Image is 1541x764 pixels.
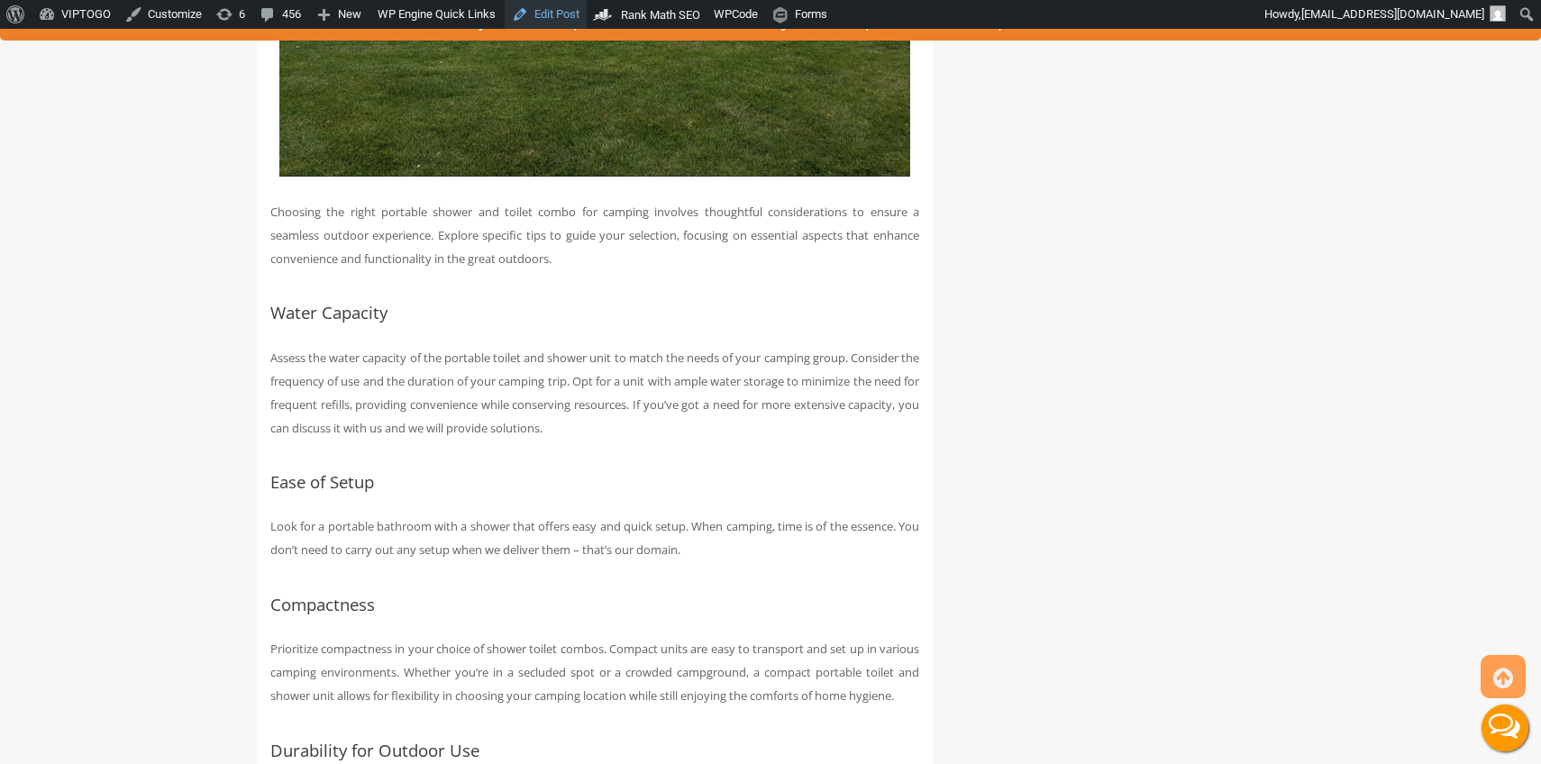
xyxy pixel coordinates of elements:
[270,514,919,561] p: Look for a portable bathroom with a shower that offers easy and quick setup. When camping, time i...
[270,473,919,492] h3: Ease of Setup
[270,304,919,323] h3: Water Capacity
[270,637,919,707] p: Prioritize compactness in your choice of shower toilet combos. Compact units are easy to transpor...
[270,346,919,440] p: Assess the water capacity of the portable toilet and shower unit to match the needs of your campi...
[621,8,700,22] span: Rank Math SEO
[1301,7,1484,21] span: [EMAIL_ADDRESS][DOMAIN_NAME]
[270,200,919,270] p: Choosing the right portable shower and toilet combo for camping involves thoughtful consideration...
[270,741,919,760] h3: Durability for Outdoor Use
[1469,692,1541,764] button: Live Chat
[270,596,919,614] h3: Compactness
